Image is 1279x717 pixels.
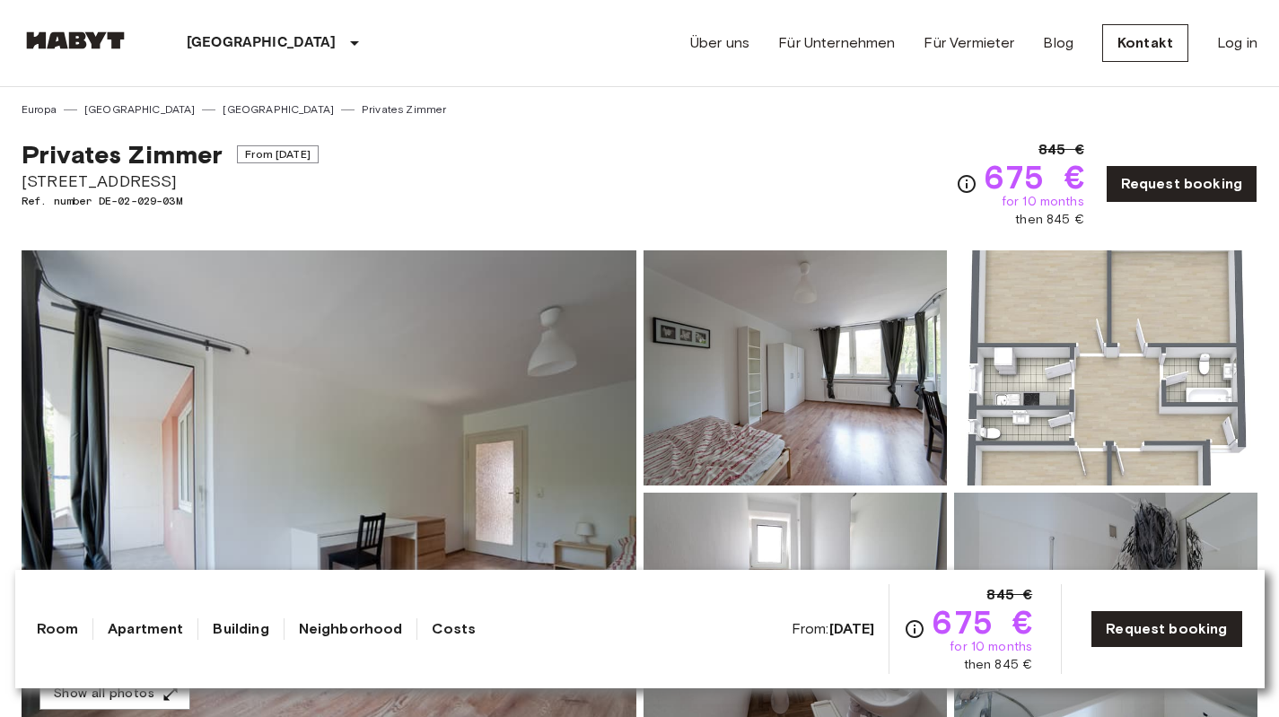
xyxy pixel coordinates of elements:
[84,101,196,118] a: [GEOGRAPHIC_DATA]
[964,656,1033,674] span: then 845 €
[1217,32,1257,54] a: Log in
[792,619,875,639] span: From:
[1091,610,1242,648] a: Request booking
[299,618,403,640] a: Neighborhood
[22,31,129,49] img: Habyt
[432,618,476,640] a: Costs
[1106,165,1257,203] a: Request booking
[950,638,1032,656] span: for 10 months
[223,101,334,118] a: [GEOGRAPHIC_DATA]
[37,618,79,640] a: Room
[237,145,319,163] span: From [DATE]
[778,32,895,54] a: Für Unternehmen
[986,584,1032,606] span: 845 €
[954,250,1257,485] img: Picture of unit DE-02-029-03M
[362,101,446,118] a: Privates Zimmer
[1015,211,1084,229] span: then 845 €
[22,170,319,193] span: [STREET_ADDRESS]
[22,139,223,170] span: Privates Zimmer
[1043,32,1073,54] a: Blog
[933,606,1032,638] span: 675 €
[1038,139,1084,161] span: 845 €
[39,678,190,711] button: Show all photos
[22,193,319,209] span: Ref. number DE-02-029-03M
[213,618,268,640] a: Building
[22,101,57,118] a: Europa
[985,161,1084,193] span: 675 €
[690,32,749,54] a: Über uns
[904,618,925,640] svg: Check cost overview for full price breakdown. Please note that discounts apply to new joiners onl...
[829,620,875,637] b: [DATE]
[644,250,947,485] img: Picture of unit DE-02-029-03M
[956,173,977,195] svg: Check cost overview for full price breakdown. Please note that discounts apply to new joiners onl...
[1102,24,1188,62] a: Kontakt
[108,618,183,640] a: Apartment
[924,32,1014,54] a: Für Vermieter
[187,32,337,54] p: [GEOGRAPHIC_DATA]
[1002,193,1084,211] span: for 10 months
